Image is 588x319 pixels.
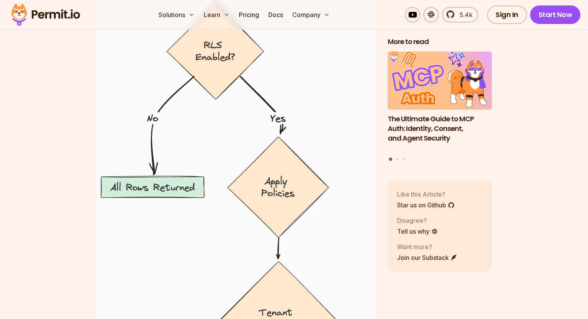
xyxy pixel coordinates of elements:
a: Sign In [487,5,527,24]
button: Go to slide 1 [389,158,392,161]
img: The Ultimate Guide to MCP Auth: Identity, Consent, and Agent Security [388,51,492,110]
a: Pricing [236,7,262,22]
div: Posts [388,51,492,162]
p: Want more? [397,242,457,251]
button: Go to slide 2 [396,158,399,161]
li: 1 of 3 [388,51,492,153]
button: Solutions [155,7,198,22]
a: Docs [265,7,286,22]
button: Company [289,7,333,22]
a: Tell us why [397,227,438,236]
button: Learn [201,7,233,22]
p: Disagree? [397,216,438,225]
button: Go to slide 3 [402,158,406,161]
span: 5.4k [455,10,472,19]
img: Permit logo [8,2,84,28]
a: Start Now [530,5,581,24]
a: Join our Substack [397,253,457,262]
a: Star us on Github [397,200,455,210]
a: 5.4k [442,7,478,22]
a: The Ultimate Guide to MCP Auth: Identity, Consent, and Agent SecurityThe Ultimate Guide to MCP Au... [388,51,492,153]
h3: The Ultimate Guide to MCP Auth: Identity, Consent, and Agent Security [388,114,492,143]
p: Like this Article? [397,190,455,199]
h2: More to read [388,37,492,47]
